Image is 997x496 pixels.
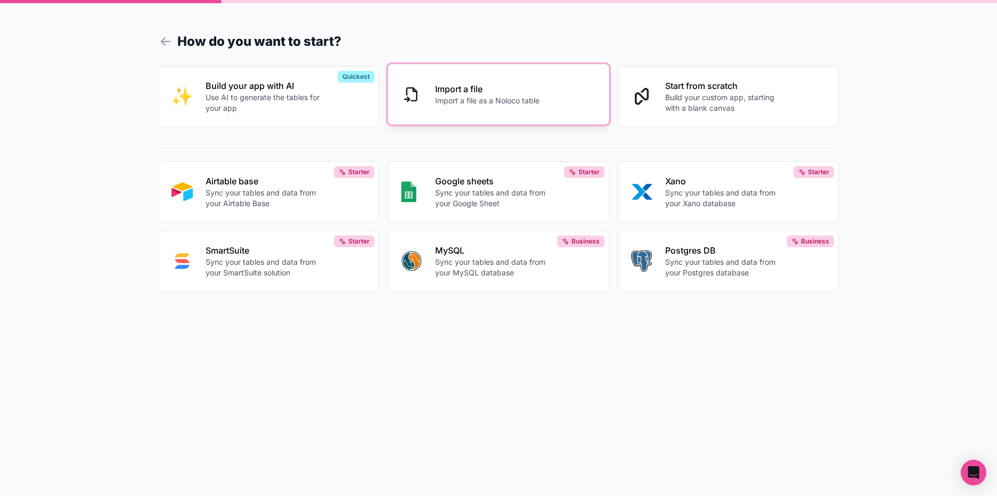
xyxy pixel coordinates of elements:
[808,168,829,176] span: Starter
[158,231,380,291] button: SMART_SUITESmartSuiteSync your tables and data from your SmartSuite solutionStarter
[388,64,609,125] button: Import a fileImport a file as a Noloco table
[401,250,422,272] img: MYSQL
[338,71,374,83] div: Quickest
[435,83,540,95] p: Import a file
[348,237,370,246] span: Starter
[618,66,839,127] button: Start from scratchBuild your custom app, starting with a blank canvas
[435,95,540,106] p: Import a file as a Noloco table
[171,86,193,107] img: INTERNAL_WITH_AI
[435,188,553,209] p: Sync your tables and data from your Google Sheet
[571,237,600,246] span: Business
[206,188,324,209] p: Sync your tables and data from your Airtable Base
[348,168,370,176] span: Starter
[158,32,839,51] h1: How do you want to start?
[401,181,416,202] img: GOOGLE_SHEETS
[206,92,324,113] p: Use AI to generate the tables for your app
[206,244,324,257] p: SmartSuite
[578,168,600,176] span: Starter
[618,161,839,222] button: XANOXanoSync your tables and data from your Xano databaseStarter
[435,257,553,278] p: Sync your tables and data from your MySQL database
[171,250,193,272] img: SMART_SUITE
[158,161,380,222] button: AIRTABLEAirtable baseSync your tables and data from your Airtable BaseStarter
[171,181,193,202] img: AIRTABLE
[388,231,609,291] button: MYSQLMySQLSync your tables and data from your MySQL databaseBusiness
[631,181,652,202] img: XANO
[206,257,324,278] p: Sync your tables and data from your SmartSuite solution
[665,92,783,113] p: Build your custom app, starting with a blank canvas
[665,257,783,278] p: Sync your tables and data from your Postgres database
[435,244,553,257] p: MySQL
[206,79,324,92] p: Build your app with AI
[388,161,609,222] button: GOOGLE_SHEETSGoogle sheetsSync your tables and data from your Google SheetStarter
[631,250,652,272] img: POSTGRES
[435,175,553,188] p: Google sheets
[158,66,380,127] button: INTERNAL_WITH_AIBuild your app with AIUse AI to generate the tables for your appQuickest
[801,237,829,246] span: Business
[961,460,986,485] div: Open Intercom Messenger
[206,175,324,188] p: Airtable base
[618,231,839,291] button: POSTGRESPostgres DBSync your tables and data from your Postgres databaseBusiness
[665,188,783,209] p: Sync your tables and data from your Xano database
[665,244,783,257] p: Postgres DB
[665,79,783,92] p: Start from scratch
[665,175,783,188] p: Xano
